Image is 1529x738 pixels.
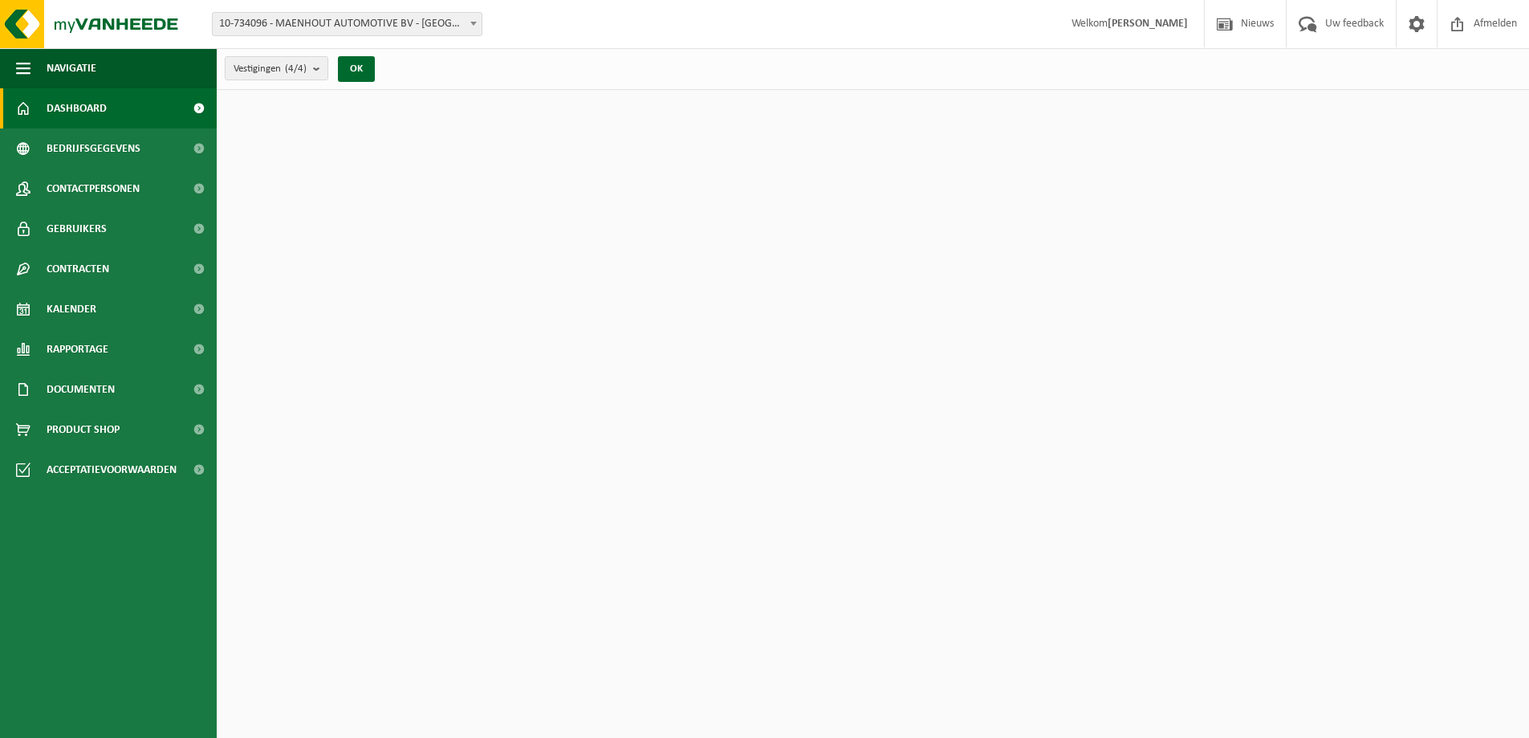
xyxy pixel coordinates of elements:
span: Rapportage [47,329,108,369]
span: Vestigingen [234,57,307,81]
span: Navigatie [47,48,96,88]
span: Acceptatievoorwaarden [47,450,177,490]
span: Bedrijfsgegevens [47,128,140,169]
button: Vestigingen(4/4) [225,56,328,80]
strong: [PERSON_NAME] [1108,18,1188,30]
span: 10-734096 - MAENHOUT AUTOMOTIVE BV - BRUGGE [213,13,482,35]
button: OK [338,56,375,82]
iframe: chat widget [8,703,268,738]
span: Contracten [47,249,109,289]
span: Documenten [47,369,115,410]
count: (4/4) [285,63,307,74]
span: Kalender [47,289,96,329]
span: 10-734096 - MAENHOUT AUTOMOTIVE BV - BRUGGE [212,12,482,36]
span: Gebruikers [47,209,107,249]
span: Contactpersonen [47,169,140,209]
span: Dashboard [47,88,107,128]
span: Product Shop [47,410,120,450]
